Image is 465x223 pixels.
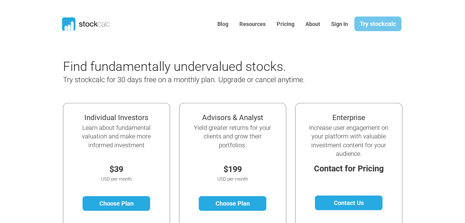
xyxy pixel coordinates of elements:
a: About [301,17,325,32]
a: Sign In [327,17,352,32]
h4: Enterprise [308,113,389,122]
h4: Individual Investors [76,113,157,122]
a: Blog [213,17,233,32]
h5: Yield greater returns for your clients and grow their portfolios. [192,123,273,149]
p: USD per month [76,176,157,183]
h5: Increase user engagement on your platform with valuable investment content for your audience. [308,123,389,158]
a: Choose Plan [199,196,266,211]
a: Pricing [272,17,299,32]
h5: Learn about fundamental valuation and make more informed investment [76,123,157,149]
h4: Try stockcalc for 30 days free on a monthly plan. Upgrade or cancel anytime. [63,75,344,84]
p: Contact for Pricing [308,163,389,175]
a: Resources [235,17,270,32]
a: Contact Us [315,196,382,210]
p: $199 [192,163,273,176]
h4: Advisors & Analyst [192,113,273,122]
a: Choose Plan [83,196,150,211]
a: Try stockcalc [354,16,401,31]
h2: Find fundamentally undervalued stocks. [63,59,344,74]
p: $39 [76,163,157,176]
p: USD per month [192,176,273,183]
